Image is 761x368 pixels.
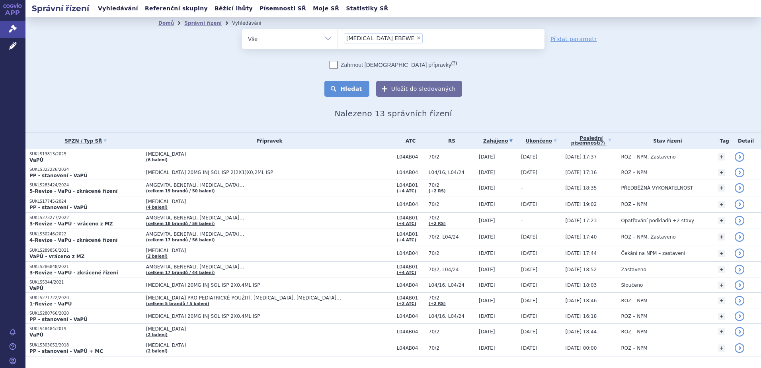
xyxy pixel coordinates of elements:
span: [DATE] 18:44 [565,329,597,335]
a: + [718,184,725,192]
a: Písemnosti SŘ [257,3,308,14]
span: [DATE] 18:35 [565,185,597,191]
span: [MEDICAL_DATA] 20MG INJ SOL ISP 2(2X1)X0,2ML ISP [146,170,345,175]
strong: 4-Revize - VaPú - zkrácené řízení [29,237,117,243]
span: [DATE] [479,218,495,223]
strong: PP - stanovení - VaPÚ [29,205,88,210]
a: + [718,201,725,208]
a: + [718,153,725,161]
span: [DATE] [521,267,537,272]
a: detail [735,343,744,353]
span: [MEDICAL_DATA] EBEWE [346,35,414,41]
a: + [718,217,725,224]
span: [MEDICAL_DATA] [146,199,345,204]
a: + [718,313,725,320]
span: [DATE] 18:46 [565,298,597,303]
p: SUKLS48484/2019 [29,326,142,332]
a: detail [735,152,744,162]
span: [DATE] 17:16 [565,170,597,175]
button: Hledat [324,81,369,97]
span: [DATE] [479,345,495,351]
p: SUKLS5344/2021 [29,280,142,285]
a: (+2 RS) [429,221,446,226]
span: [MEDICAL_DATA] [146,248,345,253]
span: [DATE] 17:40 [565,234,597,240]
a: detail [735,232,744,242]
span: [DATE] [479,185,495,191]
strong: 5-Revize - VaPú - zkrácené řízení [29,188,117,194]
span: 70/2 [429,295,475,301]
p: SUKLS280766/2020 [29,311,142,316]
a: + [718,233,725,241]
span: [DATE] [521,313,537,319]
p: SUKLS17745/2024 [29,199,142,204]
span: [MEDICAL_DATA] 20MG INJ SOL ISP 2X0,4ML ISP [146,282,345,288]
span: [DATE] 18:03 [565,282,597,288]
span: L04AB04 [397,202,425,207]
p: SUKLS303052/2018 [29,343,142,348]
span: ROZ – NPM, Zastaveno [621,234,676,240]
a: Ukončeno [521,135,561,147]
p: SUKLS273277/2022 [29,215,142,221]
strong: 3-Revize - VaPÚ - vráceno z MZ [29,221,113,227]
li: Vyhledávání [232,17,272,29]
span: L04/16, L04/24 [429,282,475,288]
p: SUKLS271722/2020 [29,295,142,301]
span: [DATE] 17:37 [565,154,597,160]
a: detail [735,311,744,321]
span: [MEDICAL_DATA] [146,151,345,157]
span: [DATE] 00:00 [565,345,597,351]
span: L04AB04 [397,345,425,351]
span: [DATE] [521,282,537,288]
a: Statistiky SŘ [343,3,390,14]
a: detail [735,168,744,177]
a: (celkem 19 brandů / 50 balení) [146,189,215,193]
span: [DATE] 17:44 [565,251,597,256]
a: detail [735,327,744,337]
a: Běžící lhůty [212,3,255,14]
a: Zahájeno [479,135,517,147]
span: ROZ – NPM [621,202,648,207]
span: × [416,35,421,40]
span: L04AB01 [397,215,425,221]
a: Přidat parametr [550,35,597,43]
span: AMGEVITA, BENEPALI, [MEDICAL_DATA]… [146,182,345,188]
strong: VaPÚ [29,332,43,338]
th: Přípravek [142,133,393,149]
strong: PP - stanovení - VaPÚ [29,317,88,322]
strong: VaPÚ - vráceno z MZ [29,254,84,259]
span: [DATE] [521,170,537,175]
a: (celkem 5 brandů / 5 balení) [146,301,209,306]
a: Domů [158,20,174,26]
span: [MEDICAL_DATA] PRO PEDIATRICKÉ POUŽITÍ, [MEDICAL_DATA], [MEDICAL_DATA]… [146,295,345,301]
span: 70/2 [429,329,475,335]
p: SUKLS283424/2024 [29,182,142,188]
strong: 1-Revize - VaPÚ [29,301,72,307]
span: AMGEVITA, BENEPALI, [MEDICAL_DATA]… [146,231,345,237]
a: detail [735,216,744,225]
button: Uložit do sledovaných [376,81,462,97]
span: ROZ – NPM [621,329,648,335]
span: 70/2 [429,182,475,188]
span: Čekání na NPM – zastavení [621,251,685,256]
span: Zastaveno [621,267,646,272]
a: detail [735,280,744,290]
span: L04AB01 [397,295,425,301]
span: PŘEDBĚŽNÁ VYKONATELNOST [621,185,693,191]
a: (+2 ATC) [397,301,416,306]
span: [DATE] 19:02 [565,202,597,207]
span: ROZ – NPM [621,170,648,175]
span: [DATE] [479,170,495,175]
span: L04AB04 [397,170,425,175]
label: Zahrnout [DEMOGRAPHIC_DATA] přípravky [330,61,457,69]
a: (celkem 17 brandů / 56 balení) [146,238,215,242]
a: Vyhledávání [96,3,140,14]
span: [DATE] 18:52 [565,267,597,272]
a: (+4 ATC) [397,270,416,275]
span: L04AB04 [397,329,425,335]
span: 70/2 [429,215,475,221]
a: (2 balení) [146,254,168,258]
strong: VaPÚ [29,157,43,163]
span: [DATE] [521,329,537,335]
span: 70/2 [429,154,475,160]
